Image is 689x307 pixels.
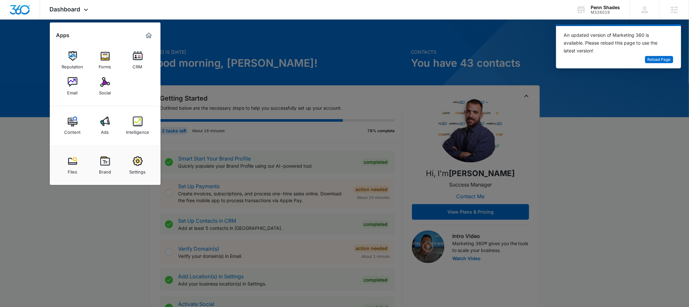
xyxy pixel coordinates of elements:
a: Settings [125,153,150,178]
div: CRM [133,61,143,69]
div: Brand [99,166,111,174]
a: Reputation [60,48,85,73]
div: Settings [130,166,146,174]
span: Reload Page [648,57,671,63]
a: Content [60,113,85,138]
div: Content [64,126,81,135]
a: Brand [93,153,118,178]
div: Reputation [62,61,83,69]
a: Forms [93,48,118,73]
h2: Apps [56,32,70,38]
button: Reload Page [645,56,673,63]
div: account name [591,5,620,10]
a: Marketing 360® Dashboard [144,30,154,41]
a: Intelligence [125,113,150,138]
a: Email [60,74,85,99]
div: account id [591,10,620,15]
a: Files [60,153,85,178]
span: Dashboard [50,6,80,13]
div: Forms [99,61,111,69]
div: Social [99,87,111,95]
a: Social [93,74,118,99]
div: Ads [101,126,109,135]
div: Email [67,87,78,95]
a: Ads [93,113,118,138]
div: Files [68,166,77,174]
div: Intelligence [126,126,149,135]
a: CRM [125,48,150,73]
div: An updated version of Marketing 360 is available. Please reload this page to use the latest version! [564,31,666,55]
